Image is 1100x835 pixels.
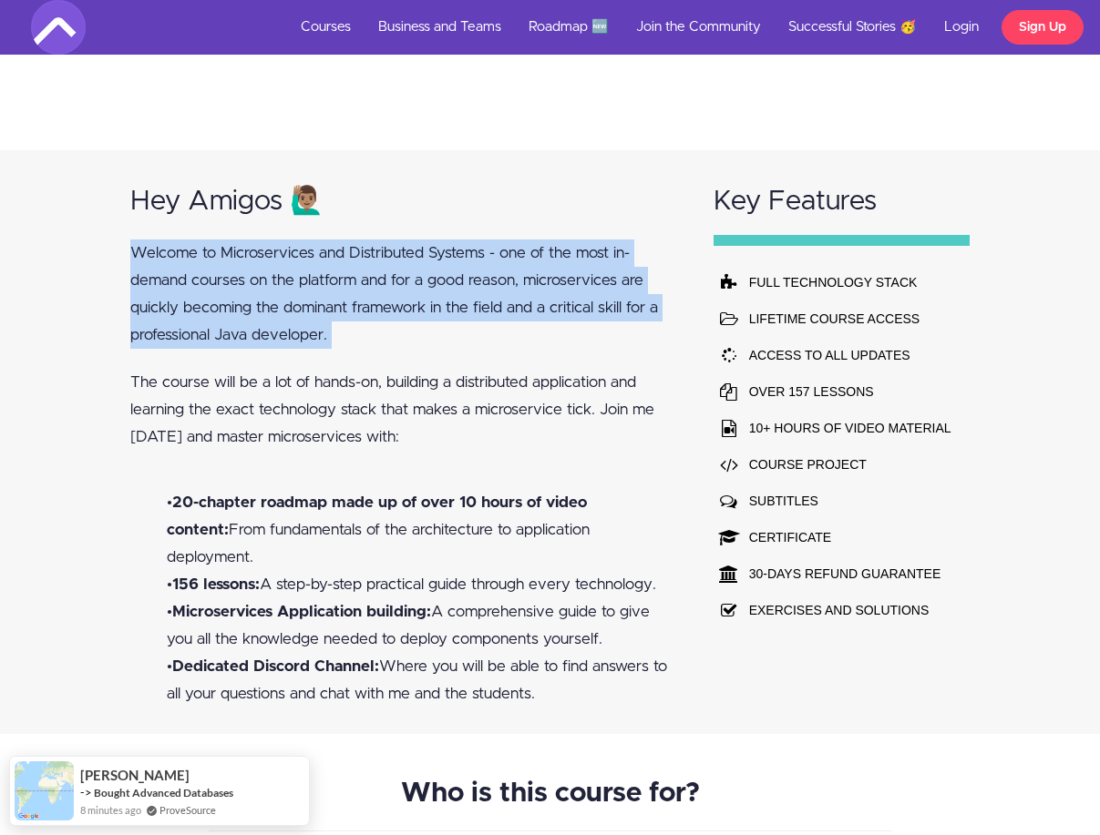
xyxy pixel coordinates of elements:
h2: Key Features [714,187,971,217]
td: 10+ HOURS OF VIDEO MATERIAL [745,410,956,446]
li: • A step-by-step practical guide through every technology. [167,571,679,598]
td: CERTIFICATE [745,519,956,555]
h2: Hey Amigos 🙋🏽‍♂️ [130,187,679,217]
b: Microservices Application building: [172,604,431,619]
td: EXERCISES AND SOLUTIONS [745,592,956,628]
td: ACCESS TO ALL UPDATES [745,337,956,373]
p: The course will be a lot of hands-on, building a distributed application and learning the exact t... [130,369,679,451]
p: Welcome to Microservices and Distributed Systems - one of the most in-demand courses on the platf... [130,239,679,349]
li: • From fundamentals of the architecture to application deployment. [167,489,679,571]
a: Sign Up [1002,10,1084,45]
span: -> [80,785,92,799]
td: SUBTITLES [745,483,956,519]
span: Who is this course for? [401,779,700,807]
span: 8 minutes ago [80,802,141,818]
li: • A comprehensive guide to give you all the knowledge needed to deploy components yourself. [167,598,679,653]
img: provesource social proof notification image [15,761,74,820]
a: ProveSource [159,802,216,818]
a: Bought Advanced Databases [94,786,233,799]
td: COURSE PROJECT [745,446,956,483]
th: FULL TECHNOLOGY STACK [745,264,956,300]
td: LIFETIME COURSE ACCESS [745,300,956,337]
span: [PERSON_NAME] [80,768,190,783]
li: • Where you will be able to find answers to all your questions and chat with me and the students. [167,653,679,708]
td: 30-DAYS REFUND GUARANTEE [745,555,956,592]
b: 156 lessons: [172,576,260,592]
b: Dedicated Discord Channel: [172,658,379,674]
td: OVER 157 LESSONS [745,373,956,410]
b: 20-chapter roadmap made up of over 10 hours of video content: [167,494,587,537]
